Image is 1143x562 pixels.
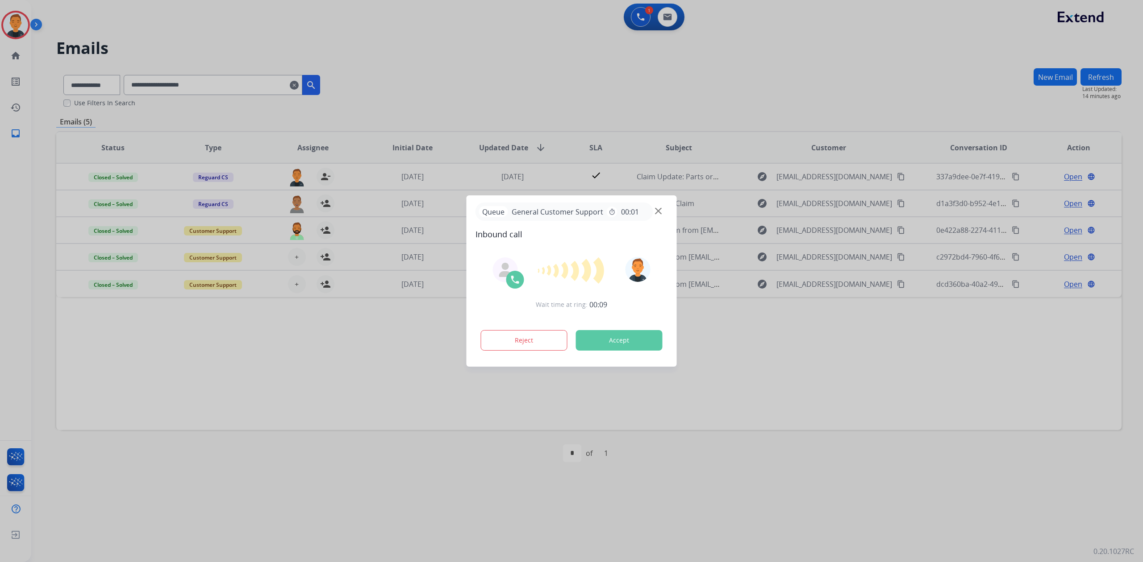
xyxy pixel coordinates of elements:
span: 00:09 [589,299,607,310]
p: 0.20.1027RC [1093,546,1134,557]
img: avatar [625,257,650,282]
span: General Customer Support [508,207,607,217]
span: Inbound call [476,228,668,240]
img: agent-avatar [498,263,513,277]
img: close-button [655,208,662,215]
button: Reject [481,330,567,351]
span: Wait time at ring: [536,300,588,309]
img: call-icon [510,274,521,285]
p: Queue [479,206,508,217]
span: 00:01 [621,207,639,217]
button: Accept [576,330,663,351]
mat-icon: timer [609,208,616,215]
